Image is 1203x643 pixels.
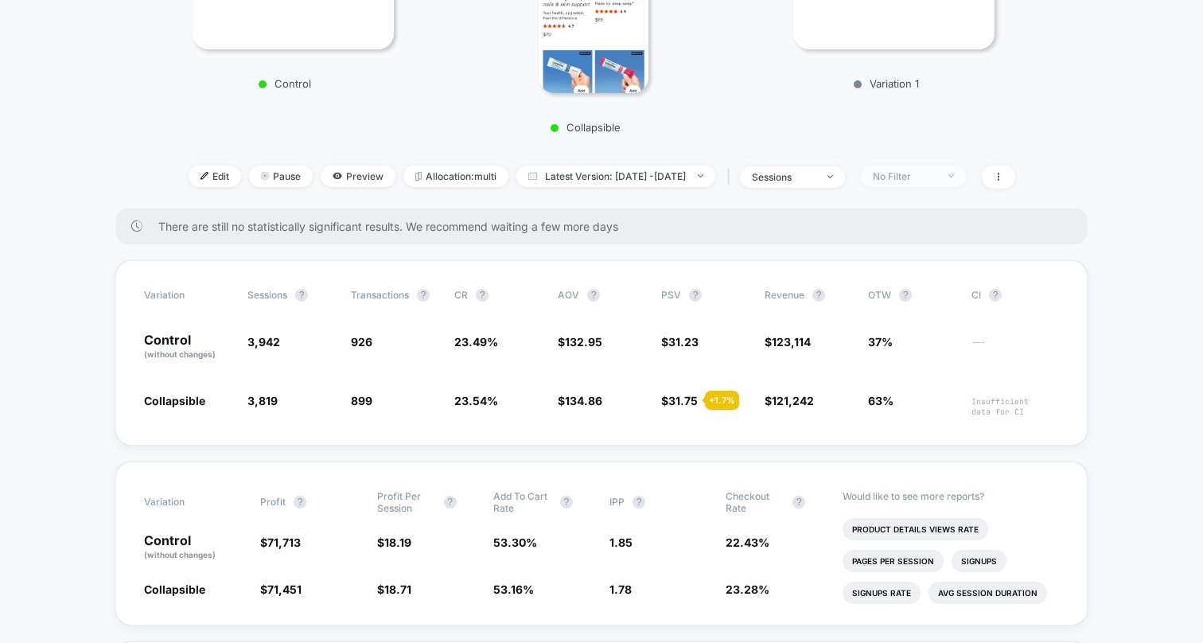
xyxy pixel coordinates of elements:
[843,582,921,604] li: Signups Rate
[843,490,1060,502] p: Would like to see more reports?
[260,536,301,549] span: $
[558,394,602,407] span: $
[843,518,988,540] li: Product Details Views Rate
[295,289,308,302] button: ?
[765,289,804,301] span: Revenue
[868,335,893,349] span: 37%
[868,289,956,302] span: OTW
[377,490,436,514] span: Profit Per Session
[144,289,232,302] span: Variation
[144,550,216,559] span: (without changes)
[899,289,912,302] button: ?
[668,335,699,349] span: 31.23
[726,583,769,596] span: 23.28 %
[792,496,805,509] button: ?
[971,337,1059,360] span: ---
[321,166,395,187] span: Preview
[144,534,244,561] p: Control
[971,289,1059,302] span: CI
[772,335,811,349] span: 123,114
[377,536,411,549] span: $
[873,170,936,182] div: No Filter
[351,289,409,301] span: Transactions
[633,496,645,509] button: ?
[493,536,537,549] span: 53.30 %
[752,171,816,183] div: sessions
[698,174,703,177] img: end
[843,550,944,572] li: Pages Per Session
[144,490,232,514] span: Variation
[726,536,769,549] span: 22.43 %
[267,583,302,596] span: 71,451
[827,175,833,178] img: end
[565,394,602,407] span: 134.86
[661,394,698,407] span: $
[200,172,208,180] img: edit
[185,77,386,90] p: Control
[377,583,411,596] span: $
[144,333,232,360] p: Control
[493,583,534,596] span: 53.16 %
[454,335,498,349] span: 23.49 %
[560,496,573,509] button: ?
[158,220,1056,233] span: There are still no statistically significant results. We recommend waiting a few more days
[260,496,286,508] span: Profit
[415,172,422,181] img: rebalance
[476,289,489,302] button: ?
[989,289,1002,302] button: ?
[189,166,241,187] span: Edit
[144,349,216,359] span: (without changes)
[516,166,715,187] span: Latest Version: [DATE] - [DATE]
[868,394,893,407] span: 63%
[772,394,814,407] span: 121,242
[454,394,498,407] span: 23.54 %
[294,496,306,509] button: ?
[417,289,430,302] button: ?
[446,121,725,134] p: Collapsible
[351,335,372,349] span: 926
[948,174,954,177] img: end
[528,172,537,180] img: calendar
[661,335,699,349] span: $
[765,394,814,407] span: $
[565,335,602,349] span: 132.95
[765,335,811,349] span: $
[929,582,1047,604] li: Avg Session Duration
[609,536,633,549] span: 1.85
[249,166,313,187] span: Pause
[247,289,287,301] span: Sessions
[403,166,508,187] span: Allocation: multi
[668,394,698,407] span: 31.75
[609,496,625,508] span: IPP
[558,289,579,301] span: AOV
[384,583,411,596] span: 18.71
[144,583,205,596] span: Collapsible
[726,490,784,514] span: Checkout Rate
[971,396,1059,417] span: Insufficient data for CI
[723,166,740,189] span: |
[558,335,602,349] span: $
[661,289,681,301] span: PSV
[454,289,468,301] span: CR
[144,394,205,407] span: Collapsible
[689,289,702,302] button: ?
[609,583,632,596] span: 1.78
[812,289,825,302] button: ?
[587,289,600,302] button: ?
[444,496,457,509] button: ?
[260,583,302,596] span: $
[952,550,1006,572] li: Signups
[351,394,372,407] span: 899
[247,394,278,407] span: 3,819
[267,536,301,549] span: 71,713
[705,391,739,410] div: + 1.7 %
[384,536,411,549] span: 18.19
[785,77,987,90] p: Variation 1
[247,335,280,349] span: 3,942
[261,172,269,180] img: end
[493,490,552,514] span: Add To Cart Rate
